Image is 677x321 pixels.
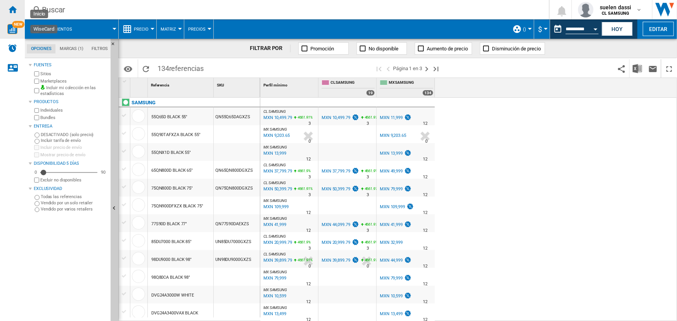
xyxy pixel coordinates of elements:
div: Este reporte se basa en una fecha en el pasado. [550,19,600,39]
i: % [364,239,369,248]
div: MXN 50,399.79 [320,185,359,193]
button: Descargar en Excel [630,59,645,78]
button: Compartir este marcador con otros [614,59,629,78]
md-tab-item: Opciones [27,44,55,53]
b: CL SAMSUNG [602,11,629,16]
span: 4661.91 [365,258,377,262]
div: MXN 49,999 [380,169,403,174]
div: Tiempo de entrega : 3 días [367,173,369,181]
button: Enviar este reporte por correo electrónico [645,59,661,78]
span: MX SAMSUNG [263,305,287,310]
div: Tiempo de entrega : 12 días [306,209,311,217]
input: Vendido por un solo retailer [35,201,40,206]
div: 98Q80CA BLACK 98" [151,269,190,286]
span: Precio [134,27,149,32]
button: Hoy [602,22,633,36]
div: Buscar [42,4,529,15]
span: () [523,27,526,32]
div: Tiempo de entrega : 12 días [423,262,428,270]
img: promotionV3.png [404,310,412,317]
i: % [297,185,301,195]
img: promotionV3.png [351,114,359,121]
span: 4661.91 [365,186,377,191]
input: Todas las referencias [35,195,40,200]
i: % [364,114,369,123]
div: MXN 10,499.79 [322,115,350,120]
div: MXN 10,599 [380,293,403,299]
div: MXN 13,999 [379,150,412,157]
label: Vendido por un solo retailer [41,200,107,206]
img: promotionV3.png [351,185,359,192]
div: MX SAMSUNG 134 offers sold by MX SAMSUNG [378,78,435,97]
span: 134 [154,59,208,76]
md-slider: Disponibilidad [40,169,97,176]
div: Perfil mínimo Sort None [262,78,318,90]
div: MXN 109,999 [380,204,405,209]
img: promotionV3.png [351,239,359,245]
img: promotionV3.png [351,257,359,263]
div: 65QN800D BLACK 65" [151,162,193,179]
div: Tiempo de entrega : 12 días [306,280,311,288]
span: 4661.9 [298,240,308,244]
div: MXN 10,499.79 [320,114,359,122]
button: Disminución de precio [480,42,545,55]
span: No disponible [369,46,398,52]
label: Marketplaces [40,78,107,84]
div: MXN 41,999 [379,221,412,229]
label: Incluir mi colección en las estadísticas [40,85,107,97]
input: Individuales [34,108,39,113]
div: MXN 109,999 [379,203,414,211]
button: Precios [188,19,210,39]
button: Matriz [161,19,180,39]
div: $ [538,19,546,39]
button: >Página anterior [384,59,393,78]
div: Sort None [149,78,213,90]
span: 4661.91 [365,115,377,119]
span: 4661.9 [298,169,308,173]
span: 3 segmentos [43,27,72,32]
input: Bundles [34,115,39,120]
div: Última actualización : lunes, 11 de noviembre de 2024 21:00 [262,221,286,229]
div: MXN 13,499 [380,311,403,316]
i: % [364,185,369,195]
div: Tiempo de entrega : 12 días [423,155,428,163]
label: Vendido por varios retailers [41,206,107,212]
i: % [364,257,369,266]
span: Disminución de precio [492,46,541,52]
div: 55Q65D BLACK 55" [151,108,187,126]
div: MXN 39,899.79 [322,258,350,263]
div: Última actualización : lunes, 11 de noviembre de 2024 21:00 [262,167,292,175]
div: Última actualización : lunes, 11 de noviembre de 2024 21:00 [262,185,292,193]
div: Última actualización : lunes, 11 de noviembre de 2024 21:00 [262,292,286,300]
input: Vendido por varios retailers [35,207,40,212]
div: 77S90D BLACK 77" [151,215,187,233]
div: Tiempo de entrega : 3 días [308,173,311,181]
div: Última actualización : lunes, 11 de noviembre de 2024 21:00 [262,239,292,247]
div: MXN 13,499 [379,310,412,318]
button: Promoción [298,42,349,55]
div: Disponibilidad 5 Días [34,160,107,167]
md-tab-item: Filtros [88,44,112,53]
input: Marketplaces [34,79,39,84]
img: promotionV3.png [404,167,412,174]
i: % [364,221,369,230]
button: No disponible [357,42,407,55]
span: 4661.9 [365,240,375,244]
label: Excluir no disponibles [40,177,107,183]
span: MX SAMSUNG [263,288,287,292]
span: MX SAMSUNG [389,80,433,86]
div: MXN 49,999 [379,167,412,175]
span: 4661.91 [298,186,310,191]
button: md-calendar [550,21,566,37]
div: Sort None [215,78,260,90]
div: Tiempo de entrega : 3 días [367,191,369,199]
div: Tiempo de entrega : 3 días [308,191,311,199]
span: MX SAMSUNG [263,198,287,203]
i: % [297,114,301,123]
span: NEW [12,21,24,28]
input: DESACTIVADO (solo precio) [35,133,40,138]
label: Mostrar precio de envío [40,152,107,158]
div: MXN 44,099.79 [322,222,350,227]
